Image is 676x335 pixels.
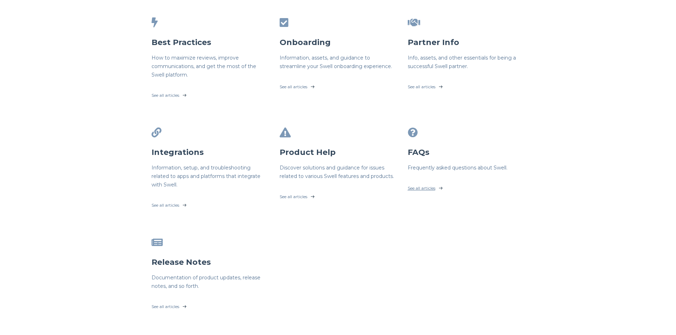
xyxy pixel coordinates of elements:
[152,85,269,102] a: See all articles
[280,18,288,28] span: 
[280,163,397,180] h6: Discover solutions and guidance for issues related to various Swell features and products.
[280,37,397,48] h3: Onboarding
[408,37,525,48] h3: Partner Info
[152,37,269,48] h3: Best Practices
[152,273,269,290] h6: Documentation of product updates, release notes, and so forth.
[408,18,420,28] span: 
[408,54,525,71] h6: Info, assets, and other essentials for being a successful Swell partner.
[408,147,525,158] h3: FAQs
[280,76,397,94] a: See all articles
[280,186,397,204] a: See all articles
[408,76,525,94] a: See all articles
[152,296,269,314] a: See all articles
[408,128,418,138] span: 
[280,147,397,158] h3: Product Help
[408,163,525,172] h6: Frequently asked questions about Swell.
[152,128,161,138] span: 
[152,257,269,268] h3: Release Notes
[152,18,158,28] span: 
[152,238,163,247] span: 
[408,178,525,195] a: See all articles
[152,54,269,79] h6: How to maximize reviews, improve communications, and get the most of the Swell platform.
[152,195,269,212] a: See all articles
[152,147,269,158] h3: Integrations
[280,54,397,71] h6: Information, assets, and guidance to streamline your Swell onboarding experience.
[280,128,291,138] span: 
[152,163,269,189] h6: Information, setup, and troubleshooting related to apps and platforms that integrate with Swell.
